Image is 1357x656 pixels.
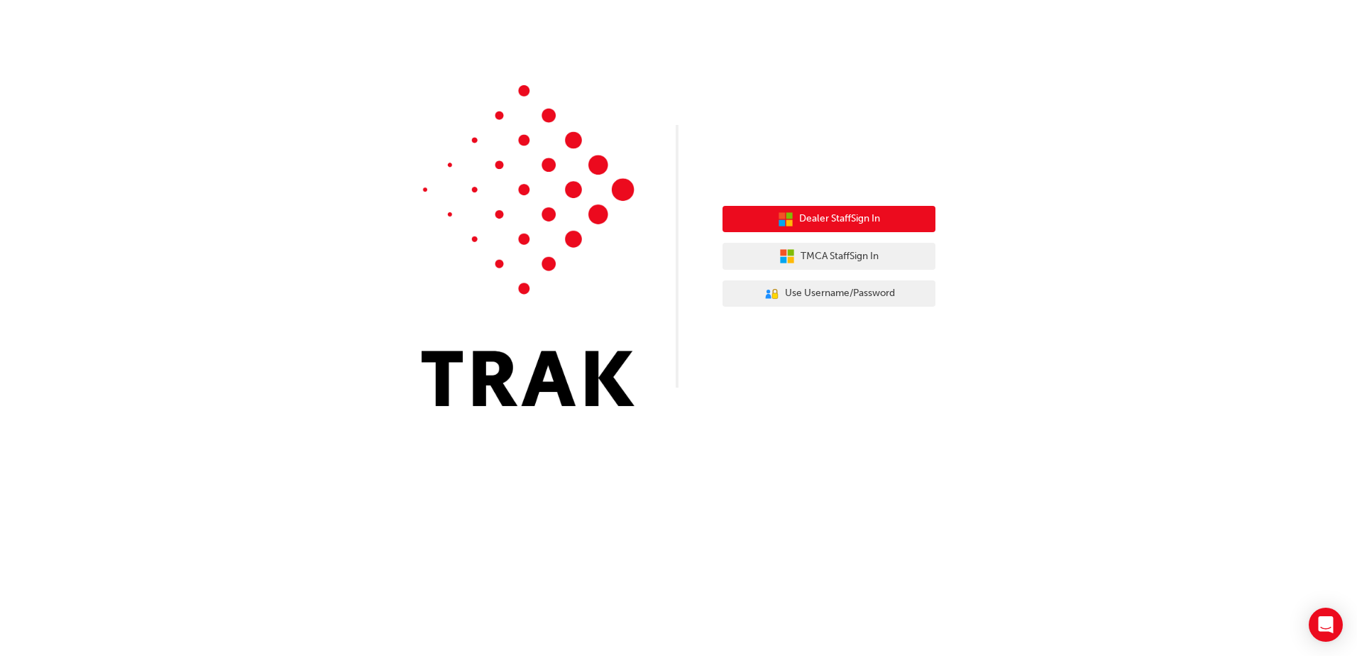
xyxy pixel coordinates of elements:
[723,280,935,307] button: Use Username/Password
[723,206,935,233] button: Dealer StaffSign In
[1309,608,1343,642] div: Open Intercom Messenger
[422,85,634,406] img: Trak
[801,248,879,265] span: TMCA Staff Sign In
[723,243,935,270] button: TMCA StaffSign In
[785,285,895,302] span: Use Username/Password
[799,211,880,227] span: Dealer Staff Sign In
